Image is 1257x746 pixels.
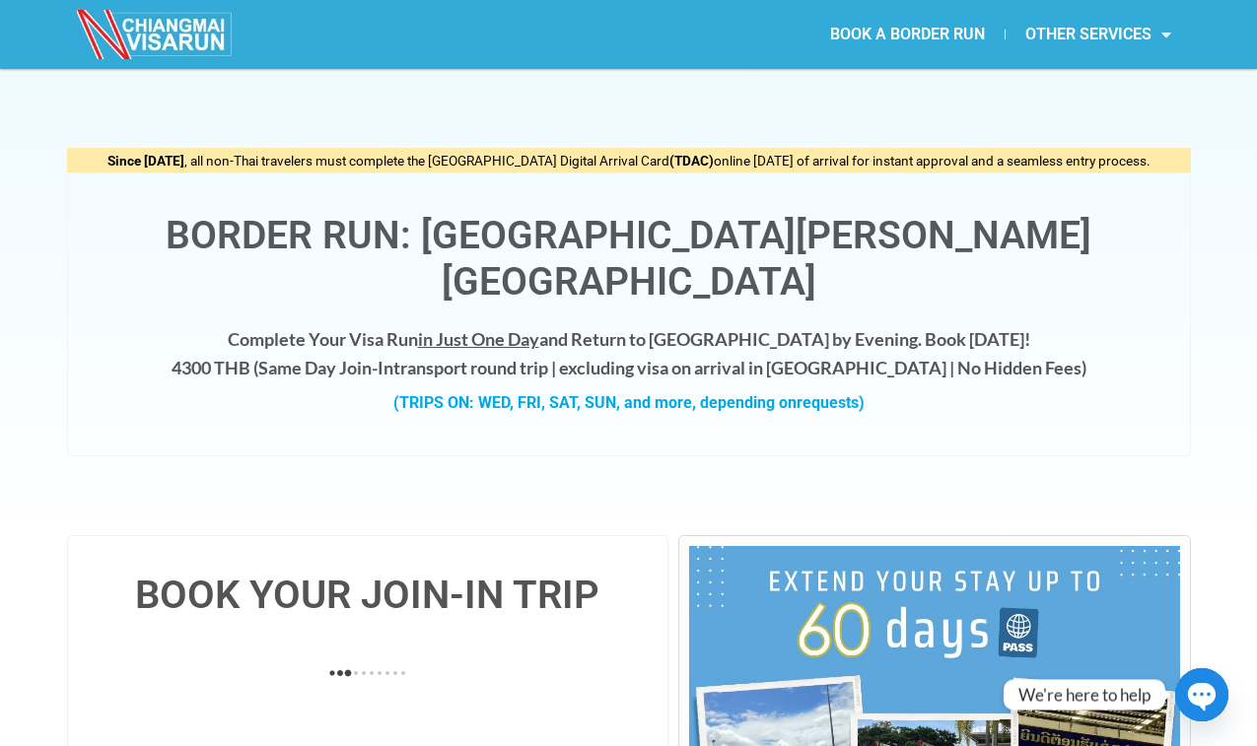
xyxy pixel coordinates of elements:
[88,325,1170,382] h4: Complete Your Visa Run and Return to [GEOGRAPHIC_DATA] by Evening. Book [DATE]! 4300 THB ( transp...
[629,12,1191,57] nav: Menu
[107,153,184,169] strong: Since [DATE]
[797,393,865,412] span: requests)
[1006,12,1191,57] a: OTHER SERVICES
[258,357,393,378] strong: Same Day Join-In
[669,153,714,169] strong: (TDAC)
[810,12,1005,57] a: BOOK A BORDER RUN
[88,576,649,615] h4: BOOK YOUR JOIN-IN TRIP
[418,328,539,350] span: in Just One Day
[88,213,1170,305] h1: Border Run: [GEOGRAPHIC_DATA][PERSON_NAME][GEOGRAPHIC_DATA]
[107,153,1151,169] span: , all non-Thai travelers must complete the [GEOGRAPHIC_DATA] Digital Arrival Card online [DATE] o...
[393,393,865,412] strong: (TRIPS ON: WED, FRI, SAT, SUN, and more, depending on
